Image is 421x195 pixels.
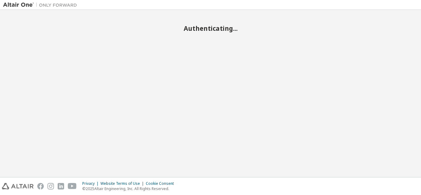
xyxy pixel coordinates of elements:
img: youtube.svg [68,183,77,189]
img: instagram.svg [47,183,54,189]
img: Altair One [3,2,80,8]
p: © 2025 Altair Engineering, Inc. All Rights Reserved. [82,186,178,191]
img: linkedin.svg [58,183,64,189]
div: Privacy [82,181,100,186]
div: Cookie Consent [146,181,178,186]
img: altair_logo.svg [2,183,34,189]
h2: Authenticating... [3,24,418,32]
img: facebook.svg [37,183,44,189]
div: Website Terms of Use [100,181,146,186]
